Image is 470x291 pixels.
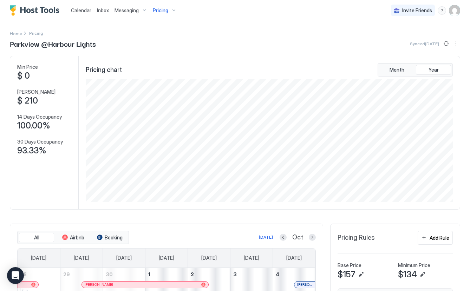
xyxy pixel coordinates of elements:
[92,233,127,243] button: Booking
[429,67,439,73] span: Year
[145,268,188,281] a: October 1, 2025
[398,269,417,280] span: $134
[103,268,145,281] a: September 30, 2025
[309,234,316,241] button: Next month
[152,249,181,267] a: Wednesday
[85,282,205,287] div: [PERSON_NAME]
[7,267,24,284] div: Open Intercom Messenger
[452,39,460,48] div: menu
[258,233,274,242] button: [DATE]
[74,255,89,261] span: [DATE]
[153,7,168,14] span: Pricing
[418,231,453,245] button: Add Rule
[276,271,279,277] span: 4
[71,7,91,14] a: Calendar
[67,249,96,267] a: Monday
[17,95,38,106] span: $ 210
[194,249,224,267] a: Thursday
[17,139,63,145] span: 30 Days Occupancy
[292,233,303,242] span: Oct
[357,270,365,279] button: Edit
[17,120,50,131] span: 100.00%
[418,270,427,279] button: Edit
[97,7,109,13] span: Inbox
[286,255,302,261] span: [DATE]
[10,31,22,36] span: Home
[280,234,287,241] button: Previous month
[109,249,139,267] a: Tuesday
[438,6,446,15] div: menu
[10,29,22,37] div: Breadcrumb
[24,249,53,267] a: Sunday
[402,7,432,14] span: Invite Friends
[191,271,194,277] span: 2
[29,31,43,36] span: Breadcrumb
[97,7,109,14] a: Inbox
[378,63,453,77] div: tab-group
[10,38,96,49] span: Parkview @Harbour Lights
[31,255,46,261] span: [DATE]
[390,67,404,73] span: Month
[244,255,259,261] span: [DATE]
[71,7,91,13] span: Calendar
[70,234,84,241] span: Airbnb
[17,89,56,95] span: [PERSON_NAME]
[233,271,237,277] span: 3
[115,7,139,14] span: Messaging
[10,29,22,37] a: Home
[201,255,217,261] span: [DATE]
[85,282,113,287] span: [PERSON_NAME]
[452,39,460,48] button: More options
[338,269,355,280] span: $157
[449,5,460,16] div: User profile
[410,41,439,46] span: Synced [DATE]
[60,268,103,281] a: September 29, 2025
[17,71,30,81] span: $ 0
[17,231,129,244] div: tab-group
[17,64,38,70] span: Min Price
[188,268,230,281] a: October 2, 2025
[159,255,174,261] span: [DATE]
[34,234,39,241] span: All
[17,145,46,156] span: 93.33%
[338,262,361,269] span: Base Price
[297,282,312,287] span: [PERSON_NAME] [PERSON_NAME]
[279,249,309,267] a: Saturday
[18,268,60,281] a: September 28, 2025
[259,234,273,240] div: [DATE]
[86,66,122,74] span: Pricing chart
[442,39,450,48] button: Sync prices
[430,234,449,242] div: Add Rule
[56,233,91,243] button: Airbnb
[116,255,132,261] span: [DATE]
[106,271,113,277] span: 30
[230,268,273,281] a: October 3, 2025
[379,65,414,75] button: Month
[105,234,123,241] span: Booking
[17,114,62,120] span: 14 Days Occupancy
[148,271,150,277] span: 1
[273,268,315,281] a: October 4, 2025
[398,262,430,269] span: Minimum Price
[63,271,70,277] span: 29
[416,65,451,75] button: Year
[338,234,375,242] span: Pricing Rules
[19,233,54,243] button: All
[237,249,266,267] a: Friday
[10,5,63,16] a: Host Tools Logo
